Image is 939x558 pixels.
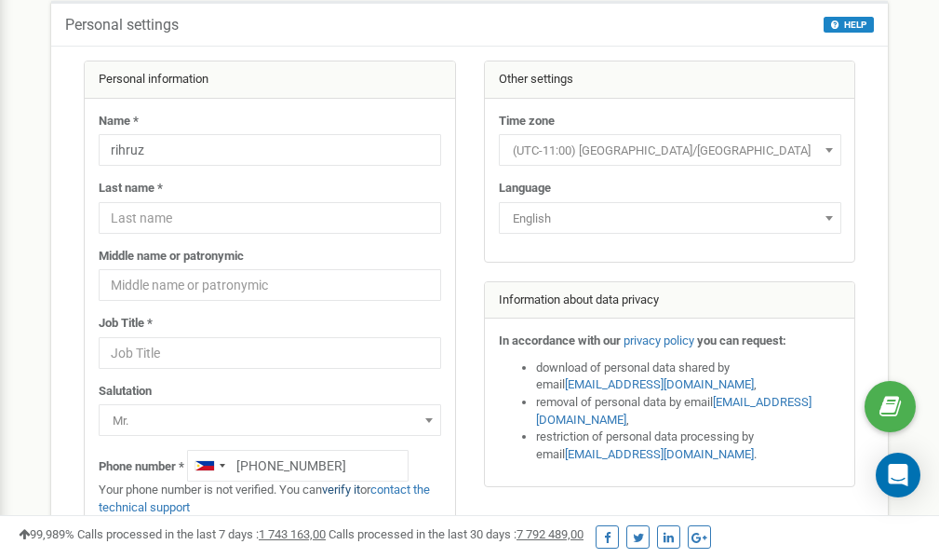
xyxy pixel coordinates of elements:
[99,383,152,401] label: Salutation
[876,453,920,497] div: Open Intercom Messenger
[824,17,874,33] button: HELP
[536,395,812,427] a: [EMAIL_ADDRESS][DOMAIN_NAME]
[499,333,621,347] strong: In accordance with our
[565,377,754,391] a: [EMAIL_ADDRESS][DOMAIN_NAME]
[99,404,441,436] span: Mr.
[77,527,326,541] span: Calls processed in the last 7 days :
[19,527,74,541] span: 99,989%
[624,333,694,347] a: privacy policy
[65,17,179,34] h5: Personal settings
[259,527,326,541] u: 1 743 163,00
[187,450,409,482] input: +1-800-555-55-55
[536,429,841,463] li: restriction of personal data processing by email .
[505,206,835,232] span: English
[99,483,430,514] a: contact the technical support
[485,61,855,99] div: Other settings
[499,202,841,234] span: English
[99,180,163,197] label: Last name *
[99,248,244,265] label: Middle name or patronymic
[99,134,441,166] input: Name
[99,269,441,301] input: Middle name or patronymic
[536,394,841,429] li: removal of personal data by email ,
[85,61,455,99] div: Personal information
[329,527,584,541] span: Calls processed in the last 30 days :
[499,134,841,166] span: (UTC-11:00) Pacific/Midway
[499,113,555,130] label: Time zone
[322,483,360,497] a: verify it
[105,408,435,434] span: Mr.
[99,482,441,516] p: Your phone number is not verified. You can or
[499,180,551,197] label: Language
[505,138,835,164] span: (UTC-11:00) Pacific/Midway
[99,113,139,130] label: Name *
[99,337,441,369] input: Job Title
[99,202,441,234] input: Last name
[697,333,786,347] strong: you can request:
[536,360,841,394] li: download of personal data shared by email ,
[565,447,754,461] a: [EMAIL_ADDRESS][DOMAIN_NAME]
[99,315,153,333] label: Job Title *
[188,451,231,481] div: Telephone country code
[485,282,855,320] div: Information about data privacy
[99,458,184,476] label: Phone number *
[516,527,584,541] u: 7 792 489,00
